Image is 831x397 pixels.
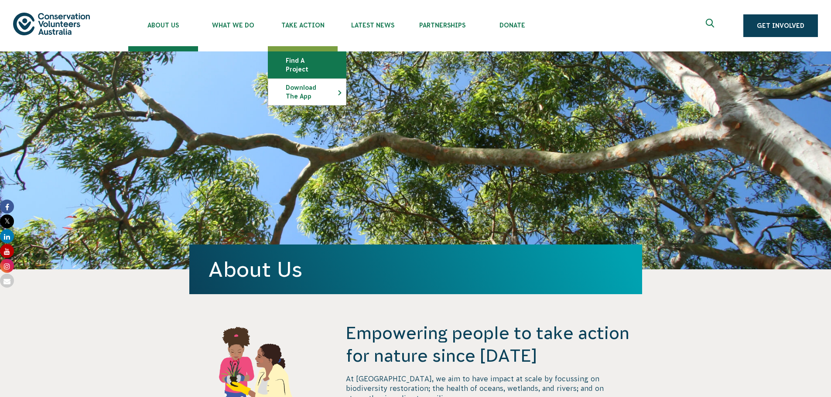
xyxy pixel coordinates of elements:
[209,258,623,281] h1: About Us
[477,22,547,29] span: Donate
[346,322,642,367] h4: Empowering people to take action for nature since [DATE]
[268,78,346,105] li: Download the app
[198,22,268,29] span: What We Do
[407,22,477,29] span: Partnerships
[701,15,722,36] button: Expand search box Close search box
[13,13,90,35] img: logo.svg
[268,52,346,78] a: Find a project
[743,14,818,37] a: Get Involved
[268,22,338,29] span: Take Action
[128,22,198,29] span: About Us
[268,79,346,105] a: Download the app
[338,22,407,29] span: Latest News
[706,19,717,33] span: Expand search box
